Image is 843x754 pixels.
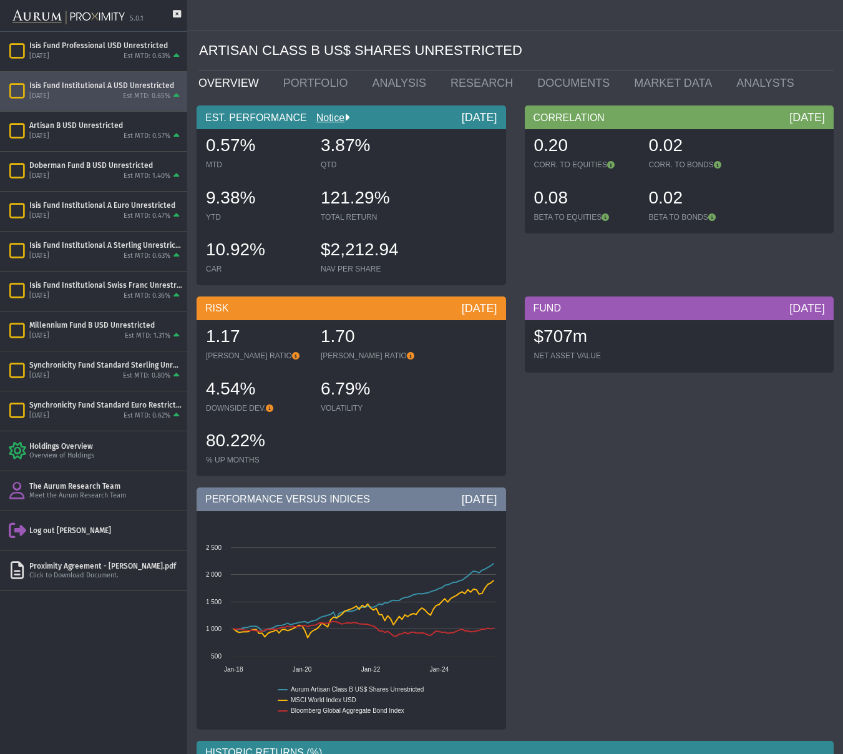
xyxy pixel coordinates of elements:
[29,280,182,290] div: Isis Fund Institutional Swiss Franc Unrestricted
[123,371,170,381] div: Est MTD: 0.80%
[525,296,834,320] div: FUND
[29,132,49,141] div: [DATE]
[29,571,182,580] div: Click to Download Document.
[29,371,49,381] div: [DATE]
[462,492,497,507] div: [DATE]
[206,571,222,578] text: 2 000
[274,71,363,95] a: PORTFOLIO
[321,212,423,222] div: TOTAL RETURN
[321,238,423,264] div: $2,212.94
[307,111,349,125] div: Notice
[291,697,356,703] text: MSCI World Index USD
[206,625,222,632] text: 1 000
[206,377,308,403] div: 4.54%
[534,135,568,155] span: 0.20
[29,320,182,330] div: Millennium Fund B USD Unrestricted
[29,212,49,221] div: [DATE]
[125,331,170,341] div: Est MTD: 1.31%
[291,707,404,714] text: Bloomberg Global Aggregate Bond Index
[534,325,636,351] div: $707m
[29,41,182,51] div: Isis Fund Professional USD Unrestricted
[124,132,170,141] div: Est MTD: 0.57%
[528,71,625,95] a: DOCUMENTS
[321,264,423,274] div: NAV PER SHARE
[206,325,308,351] div: 1.17
[124,252,170,261] div: Est MTD: 0.63%
[430,666,449,673] text: Jan-24
[197,296,506,320] div: RISK
[124,212,170,221] div: Est MTD: 0.47%
[29,52,49,61] div: [DATE]
[29,252,49,261] div: [DATE]
[189,71,274,95] a: OVERVIEW
[124,291,170,301] div: Est MTD: 0.36%
[534,212,636,222] div: BETA TO EQUITIES
[123,92,170,101] div: Est MTD: 0.65%
[206,238,308,264] div: 10.92%
[29,451,182,461] div: Overview of Holdings
[206,429,308,455] div: 80.22%
[789,110,825,125] div: [DATE]
[29,92,49,101] div: [DATE]
[206,351,308,361] div: [PERSON_NAME] RATIO
[363,71,441,95] a: ANALYSIS
[206,186,308,212] div: 9.38%
[29,360,182,370] div: Synchronicity Fund Standard Sterling Unrestricted
[29,81,182,91] div: Isis Fund Institutional A USD Unrestricted
[649,134,751,160] div: 0.02
[534,186,636,212] div: 0.08
[206,544,222,551] text: 2 500
[206,160,308,170] div: MTD
[441,71,528,95] a: RESEARCH
[321,403,423,413] div: VOLATILITY
[321,135,370,155] span: 3.87%
[130,14,144,24] div: 5.0.1
[124,172,170,181] div: Est MTD: 1.40%
[29,400,182,410] div: Synchronicity Fund Standard Euro Restricted
[321,351,423,361] div: [PERSON_NAME] RATIO
[224,666,243,673] text: Jan-18
[29,481,182,491] div: The Aurum Research Team
[29,491,182,501] div: Meet the Aurum Research Team
[206,455,308,465] div: % UP MONTHS
[29,526,182,536] div: Log out [PERSON_NAME]
[321,325,423,351] div: 1.70
[525,105,834,129] div: CORRELATION
[29,561,182,571] div: Proximity Agreement - [PERSON_NAME].pdf
[29,172,49,181] div: [DATE]
[199,31,834,71] div: ARTISAN CLASS B US$ SHARES UNRESTRICTED
[197,487,506,511] div: PERFORMANCE VERSUS INDICES
[534,351,636,361] div: NET ASSET VALUE
[29,160,182,170] div: Doberman Fund B USD Unrestricted
[321,377,423,403] div: 6.79%
[12,3,125,31] img: Aurum-Proximity%20white.svg
[462,301,497,316] div: [DATE]
[649,160,751,170] div: CORR. TO BONDS
[462,110,497,125] div: [DATE]
[727,71,809,95] a: ANALYSTS
[321,160,423,170] div: QTD
[206,403,308,413] div: DOWNSIDE DEV.
[361,666,381,673] text: Jan-22
[124,52,170,61] div: Est MTD: 0.63%
[29,200,182,210] div: Isis Fund Institutional A Euro Unrestricted
[211,653,222,660] text: 500
[307,112,344,123] a: Notice
[321,186,423,212] div: 121.29%
[29,331,49,341] div: [DATE]
[29,291,49,301] div: [DATE]
[124,411,170,421] div: Est MTD: 0.62%
[29,240,182,250] div: Isis Fund Institutional A Sterling Unrestricted
[293,666,312,673] text: Jan-20
[29,441,182,451] div: Holdings Overview
[291,686,424,693] text: Aurum Artisan Class B US$ Shares Unrestricted
[206,212,308,222] div: YTD
[206,135,255,155] span: 0.57%
[649,186,751,212] div: 0.02
[29,411,49,421] div: [DATE]
[789,301,825,316] div: [DATE]
[534,160,636,170] div: CORR. TO EQUITIES
[197,105,506,129] div: EST. PERFORMANCE
[625,71,727,95] a: MARKET DATA
[206,599,222,605] text: 1 500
